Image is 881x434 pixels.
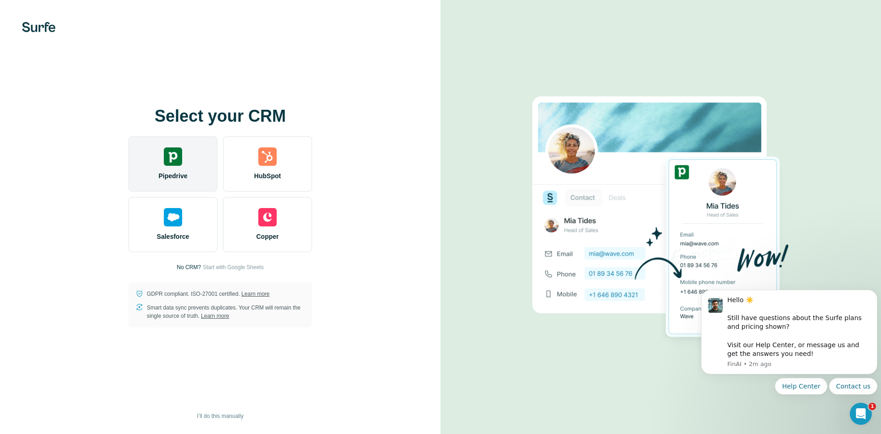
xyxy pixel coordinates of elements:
h1: Select your CRM [128,107,312,125]
p: No CRM? [177,263,201,271]
span: I’ll do this manually [197,412,243,420]
img: pipedrive's logo [164,147,182,166]
img: salesforce's logo [164,208,182,226]
button: I’ll do this manually [190,409,250,423]
img: Surfe's logo [22,22,56,32]
span: Copper [256,232,279,241]
a: Learn more [201,313,229,319]
img: PIPEDRIVE image [532,81,789,354]
iframe: Intercom live chat [850,403,872,425]
img: copper's logo [258,208,277,226]
img: hubspot's logo [258,147,277,166]
span: 1 [869,403,876,410]
p: Smart data sync prevents duplicates. Your CRM will remain the single source of truth. [147,304,305,320]
span: Pipedrive [158,171,187,180]
span: Salesforce [157,232,190,241]
span: HubSpot [254,171,281,180]
a: Learn more [241,291,269,297]
p: GDPR compliant. ISO-27001 certified. [147,290,269,298]
iframe: Intercom notifications message [697,259,881,409]
button: Start with Google Sheets [203,263,264,271]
